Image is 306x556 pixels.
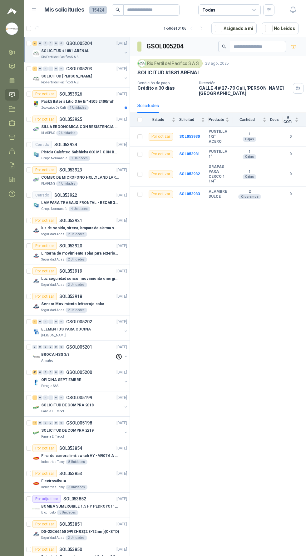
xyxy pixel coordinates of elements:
img: Company Logo [32,100,40,108]
p: SOL053918 [59,294,82,299]
span: search [116,7,120,12]
a: Por cotizarSOL053853[DATE] Company LogoElectroválvulaIndustrias Tomy3 Unidades [24,467,130,493]
div: 0 [38,320,42,324]
div: 0 [48,345,53,349]
div: Rio Fertil del Pacífico S.A.S. [137,59,203,68]
span: 15424 [89,6,107,14]
div: Cerrado [32,191,52,199]
div: 0 [54,41,58,46]
p: SOL053851 [59,522,82,526]
img: Company Logo [32,201,40,209]
b: 1 [233,132,266,137]
p: Seguridad Atlas [41,535,64,540]
div: Todas [202,7,215,13]
b: PUNTILLA 1/2" ACERO [209,129,229,144]
div: 6 Unidades [57,510,78,515]
p: KLARENS [41,181,55,186]
p: OFICINA SEPTIEMBRE [41,377,81,383]
p: luz de sonido, sirena, lampara de alarma solar [41,225,119,231]
div: 0 [43,370,48,375]
h1: Mis solicitudes [44,5,84,14]
a: Por cotizarSOL053919[DATE] Company LogoLuz seguridad sensor movimiento energia solarSeguridad Atl... [24,265,130,290]
a: Por cotizarSOL053851[DATE] Company LogoDS-2XC6646G0/PIZHRS(2.8-12mm)(O-STD)Seguridad Atlas2 Unidades [24,518,130,543]
a: Por cotizarSOL053918[DATE] Company LogoSensor Movimiento Infrarrojo solarSeguridad Atlas2 Unidades [24,290,130,315]
p: Pack5 Batería Litio 3.6v Er14505 2400mah [41,99,114,105]
span: Solicitud [179,117,200,122]
img: Company Logo [6,23,18,35]
div: 1 - 50 de 10106 [164,23,206,33]
div: 0 [43,67,48,71]
p: Crédito a 30 días [137,85,194,91]
div: 1 Unidades [69,156,90,161]
p: DS-2XC6646G0/PIZHRS(2.8-12mm)(O-STD) [41,529,119,535]
div: 2 Unidades [56,131,78,136]
div: 4 Unidades [69,206,90,211]
div: Por cotizar [32,166,57,174]
p: Condición de pago [137,81,194,85]
div: 2 Unidades [66,282,87,287]
b: 0 [283,151,299,157]
div: 0 [48,395,53,400]
p: [DATE] [116,91,127,97]
img: Company Logo [32,227,40,234]
p: Sensor Movimiento Infrarrojo solar [41,301,104,307]
div: 0 [43,345,48,349]
p: Pistola Calafateo Salchicha 600 Ml. CON BOQUILLA [41,149,119,155]
img: Company Logo [32,176,40,184]
p: [DATE] [116,319,127,325]
a: Por cotizarSOL053925[DATE] Company LogoSILLA ERGONOMICA CON RESISTENCIA A 150KGKLARENS2 Unidades [24,113,130,138]
img: Company Logo [139,60,146,67]
p: Zoologico De Cali [41,105,66,110]
span: search [222,44,226,49]
div: 0 [48,320,53,324]
img: Company Logo [32,454,40,462]
p: Industrias Tomy [41,459,65,464]
div: 0 [54,395,58,400]
div: Cajas [243,174,256,179]
p: [DATE] [116,395,127,401]
p: SOL053850 [59,547,82,552]
div: 3 [32,320,37,324]
div: 2 Unidades [66,308,87,313]
div: 3 Unidades [66,485,87,490]
b: GRAPAS PARA CERCO 1 1/4" [209,165,229,184]
p: SOL053925 [59,117,82,122]
img: Company Logo [32,379,40,386]
a: CerradoSOL053922[DATE] Company LogoLAMPARA TRABAJO FRONTAL - RECARGABLEGrupo Normandía4 Unidades [24,189,130,214]
img: Company Logo [32,303,40,310]
p: [DATE] [116,471,127,477]
p: Rio Fertil del Pacífico S.A.S. [41,80,79,85]
div: 4 [32,41,37,46]
div: Kilogramos [238,194,261,199]
p: Luz seguridad sensor movimiento energia solar [41,276,119,282]
div: 0 [38,345,42,349]
p: GSOL005200 [66,370,92,375]
div: 2 Unidades [66,535,87,540]
div: 0 [59,370,64,375]
img: Company Logo [32,429,40,437]
div: Por cotizar [32,90,57,98]
div: Por cotizar [32,242,57,250]
a: 0 0 0 0 0 0 GSOL005201[DATE] Company LogoBROCA HSS 3/8Almatec [32,343,128,363]
b: SOL053932 [179,172,200,176]
img: Company Logo [32,480,40,487]
a: CerradoSOL053924[DATE] Company LogoPistola Calafateo Salchicha 600 Ml. CON BOQUILLAGrupo Normandí... [24,138,130,164]
p: BROCA HSS 3/8 [41,352,69,358]
p: GSOL005204 [66,41,92,46]
p: SOLICITUD #1881 ARENAL [41,48,89,54]
span: Estado [146,117,170,122]
p: KLARENS [41,131,55,136]
th: Cantidad [233,113,270,127]
div: 0 [32,345,37,349]
button: No Leídos [262,22,299,34]
p: Biocirculo [41,510,56,515]
div: 0 [38,395,42,400]
div: 2 Unidades [66,257,87,262]
b: 1 [233,169,266,174]
div: Por cotizar [149,171,173,178]
p: [DATE] [116,268,127,274]
div: 0 [54,320,58,324]
p: COMBO DE MICROFONO HOLLYLAND LARK M2 [41,175,119,181]
p: Panela El Trébol [41,434,64,439]
a: 11 0 0 0 0 0 GSOL005198[DATE] Company LogoSOLICITUD DE COMPRA 2219Panela El Trébol [32,419,128,439]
